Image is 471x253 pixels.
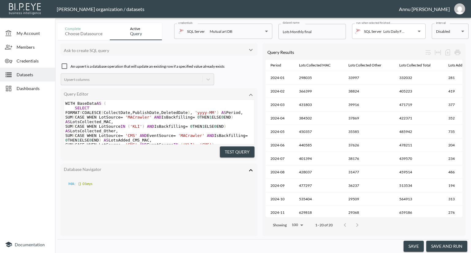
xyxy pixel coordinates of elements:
span: Members [17,44,50,50]
div: Disabled [436,28,459,35]
th: 31477 [343,165,394,179]
span: ( [101,110,104,115]
th: 478211 [394,138,443,152]
span: 0 [89,138,92,142]
span: ) [99,138,101,142]
img: mssql icon [355,28,361,34]
span: SUM CASE WHEN LotSource EventSource IsBackfilling THEN ELSE END LotsAdded_CMS_Other [65,142,216,152]
th: 513534 [394,179,443,192]
span: ( [72,115,75,119]
span: = [173,133,176,138]
th: 2024-10 [266,192,294,206]
span: My Account [17,30,50,36]
th: 2024-01 [266,71,294,85]
span: AS [221,110,226,115]
th: 37626 [343,138,394,152]
span: Documentation [15,242,45,247]
p: SQL Server [364,29,382,34]
th: 2024-03 [266,98,294,111]
th: 2024-08 [266,165,294,179]
span: AS [104,138,109,142]
span: 1 [77,138,80,142]
button: save and run [426,241,467,252]
th: 535404 [294,192,343,206]
span: 0 [221,115,224,119]
div: Lots Collected MAC [299,62,331,69]
span: 'CMS' [125,133,137,138]
span: AND [140,142,147,147]
span: IN [173,142,178,147]
span: = [185,124,188,129]
span: 0 [214,124,216,129]
div: An upsert is a database operation that will update an existing row if a specified value already e... [61,59,258,70]
th: 659186 [394,206,443,219]
div: Period [270,62,281,69]
span: SUM CASE WHEN LotSource EventSource IsBackfilling THEN ELSE END LotsAdded_CMS_MAC [65,133,250,142]
span: = [121,142,123,147]
span: ( [128,124,130,129]
span: , [116,129,118,133]
span: 1 [202,124,205,129]
span: = [121,115,123,119]
span: 'KLI' [130,124,142,129]
th: 33997 [343,71,394,85]
span: 0 [190,124,193,129]
th: 2024-07 [266,152,294,165]
th: 401394 [294,152,343,165]
th: 2024-06 [266,138,294,152]
span: 'MACrawler' [125,115,152,119]
button: Test Query [220,146,255,158]
img: mssql icon [178,28,184,34]
span: IN [121,124,125,129]
th: 459514 [394,165,443,179]
div: Wrap text [423,47,433,57]
span: 0 keys [77,181,92,186]
button: annu@mutualart.com [450,2,469,16]
div: Print [453,47,462,57]
span: ( [80,110,82,115]
div: Ask to create SQL query [64,48,242,53]
span: 'CMS' [125,142,137,147]
span: 0 [65,138,68,142]
div: Lots Collected Total [399,62,431,69]
span: ) [212,142,214,147]
th: 298035 [294,71,343,85]
a: Documentation [5,241,50,248]
th: 471719 [394,98,443,111]
span: SELECT [75,106,89,110]
div: Query Results [267,50,423,55]
th: 450357 [294,125,343,138]
th: 366399 [294,85,343,98]
label: interval [436,21,446,25]
span: SUM CASE WHEN LotSource IsBackfilling THEN ELSE END LotsCollected_MAC [65,115,236,124]
span: AS [97,101,101,106]
div: 100 [289,221,305,229]
span: ) [231,115,233,119]
div: Complete [65,26,102,31]
th: 29368 [343,206,394,219]
span: 1 [209,115,212,119]
span: Datasets [17,71,50,78]
div: Choose datasource [65,31,102,36]
th: 332032 [394,71,443,85]
span: , [195,142,197,147]
button: save [404,241,424,252]
th: 2024-11 [266,206,294,219]
span: = [121,133,123,138]
label: dataset name [283,21,299,25]
span: Dashboards [17,85,50,92]
span: ( [181,142,183,147]
span: FORMAT COALESCE CollectDate PublishDate DeletedDate Period [65,110,243,115]
span: ( [72,133,75,138]
span: AND [154,115,161,119]
th: 37869 [343,111,394,125]
th: 2024-09 [266,179,294,192]
span: , [190,110,193,115]
span: ( [72,124,75,129]
th: 440585 [294,138,343,152]
span: ) [142,124,144,129]
th: 2024-04 [266,111,294,125]
div: Active [130,26,142,31]
span: = [245,133,248,138]
span: , [240,110,243,115]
